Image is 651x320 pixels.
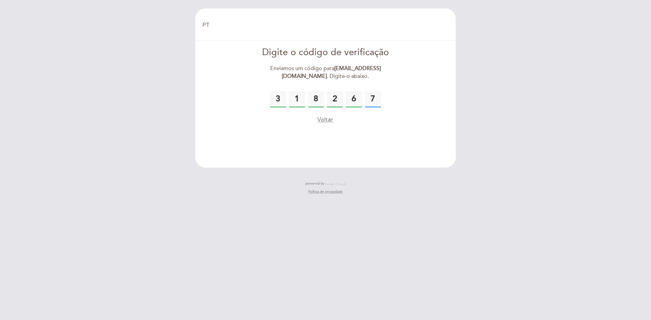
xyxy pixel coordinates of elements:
span: powered by [305,181,324,186]
input: 0 [289,91,305,107]
button: Voltar [317,115,333,124]
a: powered by [305,181,346,186]
input: 0 [346,91,362,107]
div: Digite o código de verificação [248,46,403,59]
input: 0 [327,91,343,107]
div: Enviamos um código para . Digite-o abaixo. [248,65,403,80]
img: MEITRE [326,182,346,185]
a: Política de privacidade [308,189,343,194]
input: 0 [270,91,286,107]
input: 0 [365,91,381,107]
strong: [EMAIL_ADDRESS][DOMAIN_NAME] [282,65,381,80]
input: 0 [308,91,324,107]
